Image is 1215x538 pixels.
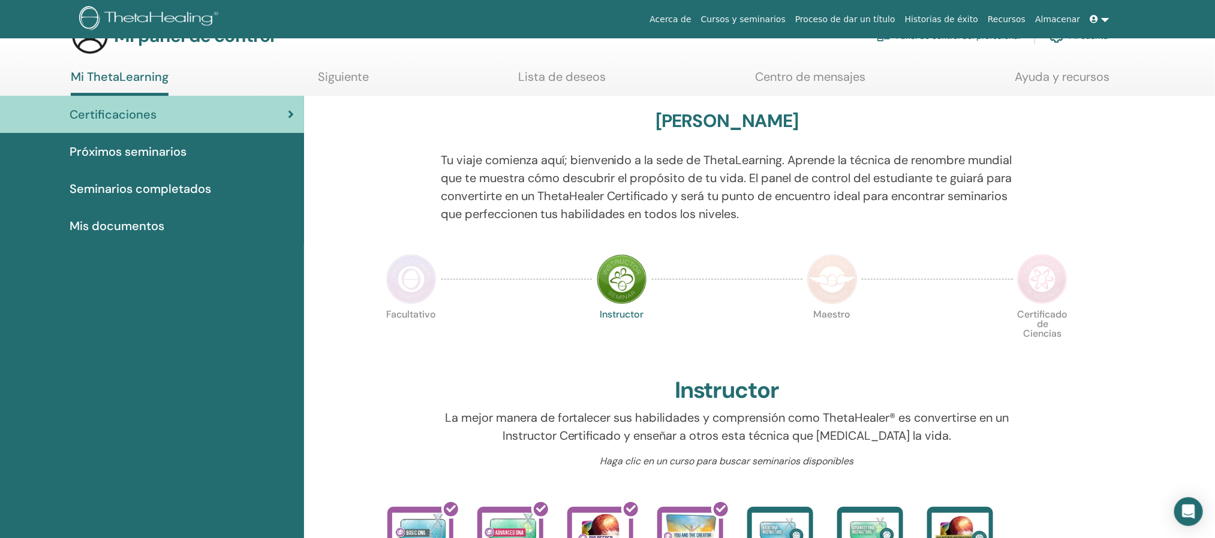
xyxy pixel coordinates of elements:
font: Mis documentos [70,218,164,234]
font: Seminarios completados [70,181,211,197]
font: Almacenar [1035,14,1080,24]
font: [PERSON_NAME] [655,109,799,132]
font: Historias de éxito [905,14,978,24]
font: Certificaciones [70,107,157,122]
img: logo.png [79,6,222,33]
font: Instructor [675,375,780,405]
a: Recursos [983,8,1030,31]
font: La mejor manera de fortalecer sus habilidades y comprensión como ThetaHealer® es convertirse en u... [445,410,1009,443]
font: Recursos [988,14,1025,24]
a: Lista de deseos [518,69,606,93]
font: Siguiente [318,69,369,84]
img: Maestro [807,254,858,304]
font: Ayuda y recursos [1015,69,1109,84]
a: Cursos y seminarios [696,8,790,31]
font: Próximos seminarios [70,144,187,159]
font: Cursos y seminarios [701,14,786,24]
font: Certificado de Ciencias [1017,308,1067,340]
a: Centro de mensajes [755,69,865,93]
a: Historias de éxito [900,8,983,31]
a: Ayuda y recursos [1015,69,1109,93]
a: Almacenar [1030,8,1085,31]
a: Mi ThetaLearning [71,69,169,96]
font: Centro de mensajes [755,69,865,84]
img: Facultativo [386,254,437,304]
img: Certificado de Ciencias [1017,254,1067,304]
font: Instructor [600,308,643,321]
font: Mi ThetaLearning [71,69,169,84]
a: Acerca de [645,8,696,31]
a: Proceso de dar un título [790,8,900,31]
font: Acerca de [650,14,691,24]
a: Siguiente [318,69,369,93]
div: Abrir Intercom Messenger [1174,497,1203,526]
font: Tu viaje comienza aquí; bienvenido a la sede de ThetaLearning. Aprende la técnica de renombre mun... [441,152,1012,222]
img: Instructor [597,254,647,304]
font: Haga clic en un curso para buscar seminarios disponibles [600,455,854,467]
font: Maestro [814,308,851,321]
font: Proceso de dar un título [795,14,895,24]
font: Lista de deseos [518,69,606,84]
font: Facultativo [387,308,437,321]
